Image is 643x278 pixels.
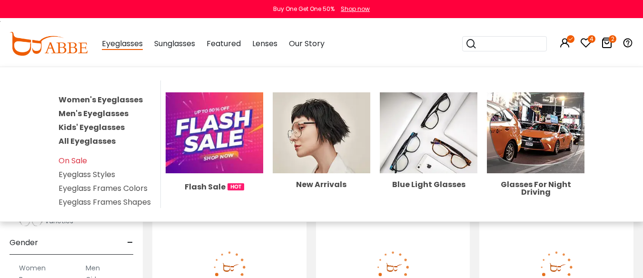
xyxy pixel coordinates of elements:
label: Women [19,262,46,274]
a: Eyeglass Frames Colors [59,183,148,194]
span: Eyeglasses [102,38,143,50]
span: Lenses [252,38,277,49]
div: New Arrivals [273,181,370,189]
div: Buy One Get One 50% [273,5,335,13]
a: Blue Light Glasses [380,127,477,188]
a: On Sale [59,155,87,166]
img: Blue Light Glasses [380,92,477,173]
span: Sunglasses [154,38,195,49]
a: All Eyeglasses [59,136,116,147]
a: Women's Eyeglasses [59,94,143,105]
span: Our Story [289,38,325,49]
img: Flash Sale [166,92,263,173]
i: 2 [609,35,616,43]
a: 2 [601,39,613,50]
a: Glasses For Night Driving [487,127,584,196]
a: Kids' Eyeglasses [59,122,125,133]
img: abbeglasses.com [10,32,88,56]
img: New Arrivals [273,92,370,173]
span: Featured [207,38,241,49]
span: Gender [10,231,38,254]
div: Shop now [341,5,370,13]
label: Men [86,262,100,274]
a: Shop now [336,5,370,13]
i: 4 [588,35,595,43]
div: Blue Light Glasses [380,181,477,189]
a: 4 [580,39,592,50]
img: Glasses For Night Driving [487,92,584,173]
img: 1724998894317IetNH.gif [228,183,244,190]
a: Men's Eyeglasses [59,108,129,119]
a: Eyeglass Styles [59,169,115,180]
a: New Arrivals [273,127,370,188]
a: Flash Sale [166,127,263,192]
span: - [127,231,133,254]
a: Eyeglass Frames Shapes [59,197,151,208]
span: Flash Sale [185,181,226,193]
div: Glasses For Night Driving [487,181,584,196]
